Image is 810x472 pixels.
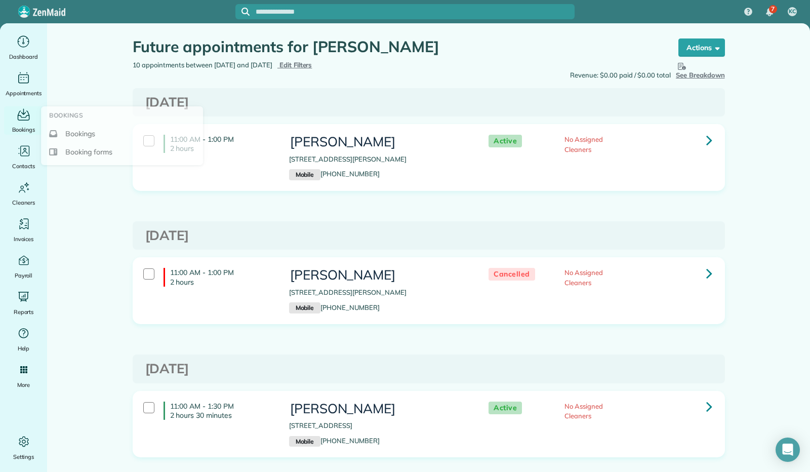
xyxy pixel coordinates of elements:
[4,289,43,317] a: Reports
[13,452,34,462] span: Settings
[4,252,43,281] a: Payroll
[489,268,535,281] span: Cancelled
[564,268,603,287] span: No Assigned Cleaners
[4,143,43,171] a: Contacts
[279,61,312,69] span: Edit Filters
[564,135,603,153] span: No Assigned Cleaners
[145,362,712,376] h3: [DATE]
[9,52,38,62] span: Dashboard
[289,268,468,283] h3: [PERSON_NAME]
[12,161,35,171] span: Contacts
[289,437,380,445] a: Mobile[PHONE_NUMBER]
[289,154,468,165] p: [STREET_ADDRESS][PERSON_NAME]
[65,147,112,157] span: Booking forms
[289,170,380,178] a: Mobile[PHONE_NUMBER]
[170,278,274,287] p: 2 hours
[676,60,725,79] span: See Breakdown
[289,169,320,180] small: Mobile
[289,402,468,416] h3: [PERSON_NAME]
[678,38,725,57] button: Actions
[164,402,274,420] h4: 11:00 AM - 1:30 PM
[289,288,468,298] p: [STREET_ADDRESS][PERSON_NAME]
[289,135,468,149] h3: [PERSON_NAME]
[12,125,35,135] span: Bookings
[4,33,43,62] a: Dashboard
[4,70,43,98] a: Appointments
[289,421,468,431] p: [STREET_ADDRESS]
[789,8,796,16] span: KC
[125,60,429,70] div: 10 appointments between [DATE] and [DATE]
[45,125,199,143] a: Bookings
[241,8,250,16] svg: Focus search
[65,129,95,139] span: Bookings
[4,434,43,462] a: Settings
[289,436,320,447] small: Mobile
[18,343,30,353] span: Help
[14,307,34,317] span: Reports
[277,61,312,69] a: Edit Filters
[14,234,34,244] span: Invoices
[45,143,199,161] a: Booking forms
[489,402,522,414] span: Active
[289,303,380,311] a: Mobile[PHONE_NUMBER]
[564,402,603,420] span: No Assigned Cleaners
[289,302,320,313] small: Mobile
[170,144,274,153] p: 2 hours
[17,380,30,390] span: More
[145,95,712,110] h3: [DATE]
[4,106,43,135] a: Bookings
[4,325,43,353] a: Help
[15,270,33,281] span: Payroll
[164,268,274,286] h4: 11:00 AM - 1:00 PM
[776,438,800,462] div: Open Intercom Messenger
[4,216,43,244] a: Invoices
[170,411,274,420] p: 2 hours 30 minutes
[133,38,659,55] h1: Future appointments for [PERSON_NAME]
[489,135,522,147] span: Active
[759,1,780,23] div: 7 unread notifications
[49,110,83,121] span: Bookings
[4,179,43,208] a: Cleaners
[12,198,35,208] span: Cleaners
[164,135,274,153] h4: 11:00 AM - 1:00 PM
[676,60,725,81] button: See Breakdown
[6,88,42,98] span: Appointments
[235,8,250,16] button: Focus search
[570,70,671,81] span: Revenue: $0.00 paid / $0.00 total
[145,228,712,243] h3: [DATE]
[771,5,775,13] span: 7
